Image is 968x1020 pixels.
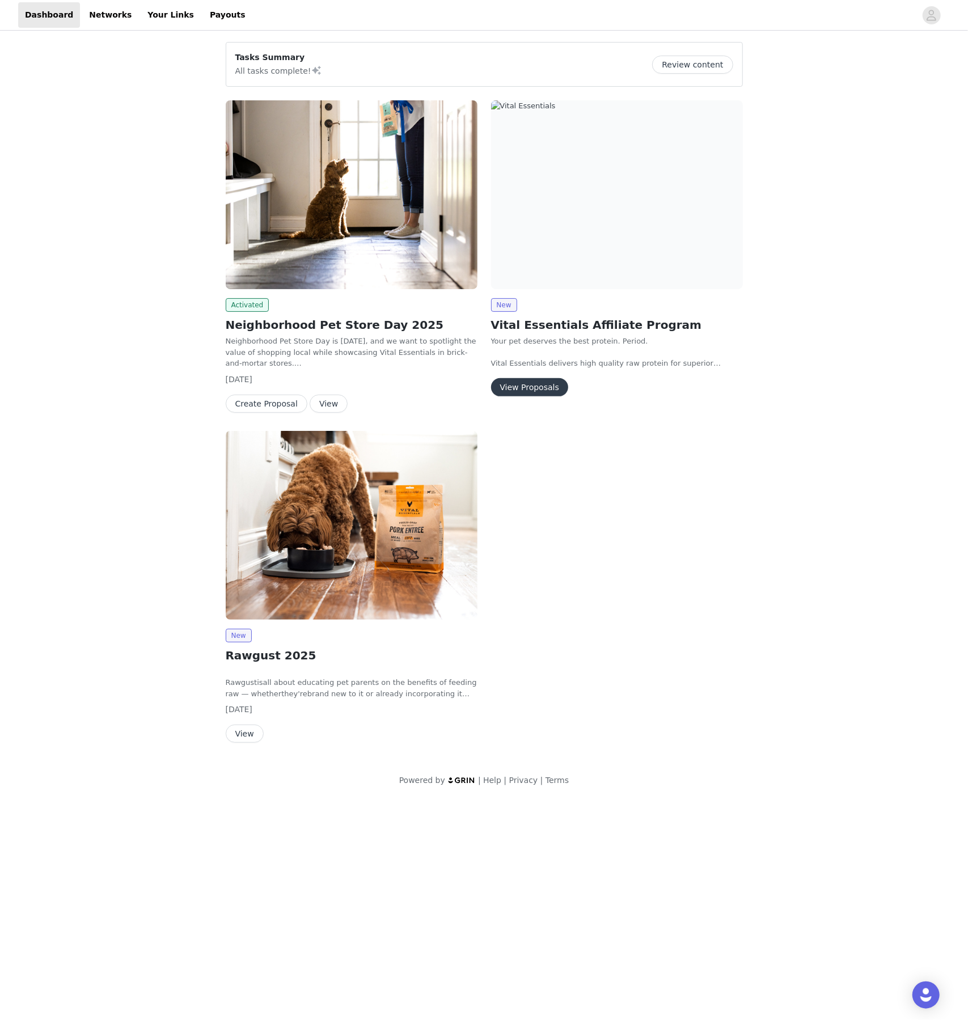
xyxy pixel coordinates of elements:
a: Your Links [141,2,201,28]
span: [DATE] [226,375,252,384]
a: Terms [546,776,569,785]
a: View Proposals [491,383,568,392]
img: Vital Essentials [226,431,477,620]
h2: Vital Essentials Affiliate Program [491,316,743,333]
a: Networks [82,2,138,28]
p: Neighborhood Pet Store Day is [DATE], and we want to spotlight the value of shopping local while ... [226,336,477,369]
button: View [310,395,348,413]
span: is [257,678,263,687]
span: | [504,776,506,785]
h2: Neighborhood Pet Store Day 2025 [226,316,477,333]
button: Create Proposal [226,395,307,413]
span: [DATE] [226,705,252,714]
img: Vital Essentials [491,100,743,289]
div: avatar [926,6,937,24]
a: View [310,400,348,408]
p: Tasks Summary [235,52,323,64]
a: Payouts [203,2,252,28]
h2: Rawgust 2025 [226,647,477,664]
a: Dashboard [18,2,80,28]
span: New [491,298,517,312]
p: Vital Essentials delivers high quality raw protein for superior nutrition. We're not talking abou... [491,358,743,369]
a: Help [483,776,501,785]
p: Your pet deserves the best protein. Period. [491,336,743,347]
button: View Proposals [491,378,568,396]
span: Rawgust [226,678,257,687]
span: brand new to it or already incorporating it into their routine. [226,689,470,709]
a: Privacy [509,776,538,785]
span: Powered by [399,776,445,785]
div: Open Intercom Messenger [912,981,940,1009]
span: Activated [226,298,269,312]
img: Vital Essentials [226,100,477,289]
span: New [226,629,252,642]
span: they're [281,689,307,698]
a: View [226,730,264,738]
button: View [226,725,264,743]
button: Review content [652,56,733,74]
span: all about educating pet parents on the benefits of feeding raw — whether [226,678,477,698]
img: logo [447,777,476,784]
p: All tasks complete! [235,64,323,77]
span: | [540,776,543,785]
span: | [478,776,481,785]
